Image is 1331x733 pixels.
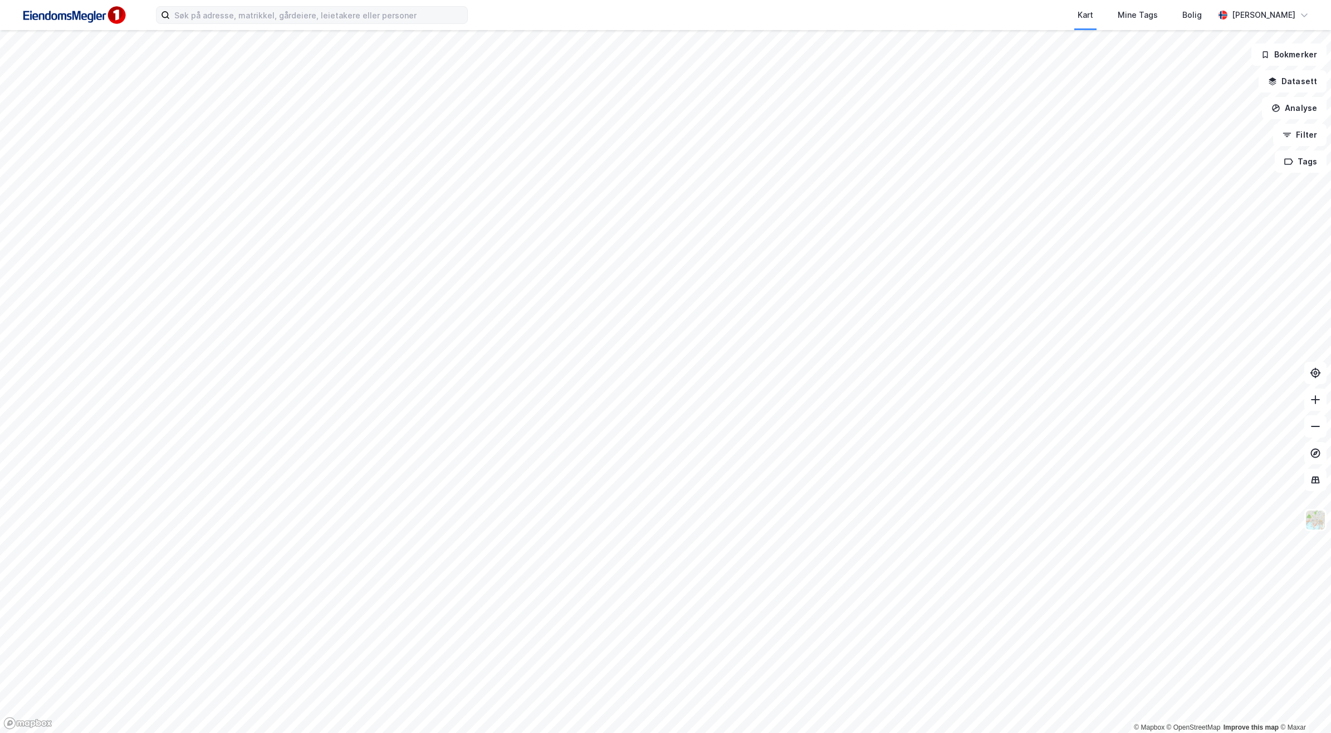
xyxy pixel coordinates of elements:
[1232,8,1295,22] div: [PERSON_NAME]
[1273,124,1327,146] button: Filter
[1262,97,1327,119] button: Analyse
[1118,8,1158,22] div: Mine Tags
[1078,8,1093,22] div: Kart
[1275,679,1331,733] iframe: Chat Widget
[1305,509,1326,531] img: Z
[1134,724,1164,731] a: Mapbox
[1167,724,1221,731] a: OpenStreetMap
[1275,151,1327,173] button: Tags
[1251,43,1327,66] button: Bokmerker
[18,3,129,28] img: F4PB6Px+NJ5v8B7XTbfpPpyloAAAAASUVORK5CYII=
[1259,70,1327,93] button: Datasett
[1224,724,1279,731] a: Improve this map
[1275,679,1331,733] div: Kontrollprogram for chat
[3,717,52,730] a: Mapbox homepage
[170,7,467,23] input: Søk på adresse, matrikkel, gårdeiere, leietakere eller personer
[1182,8,1202,22] div: Bolig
